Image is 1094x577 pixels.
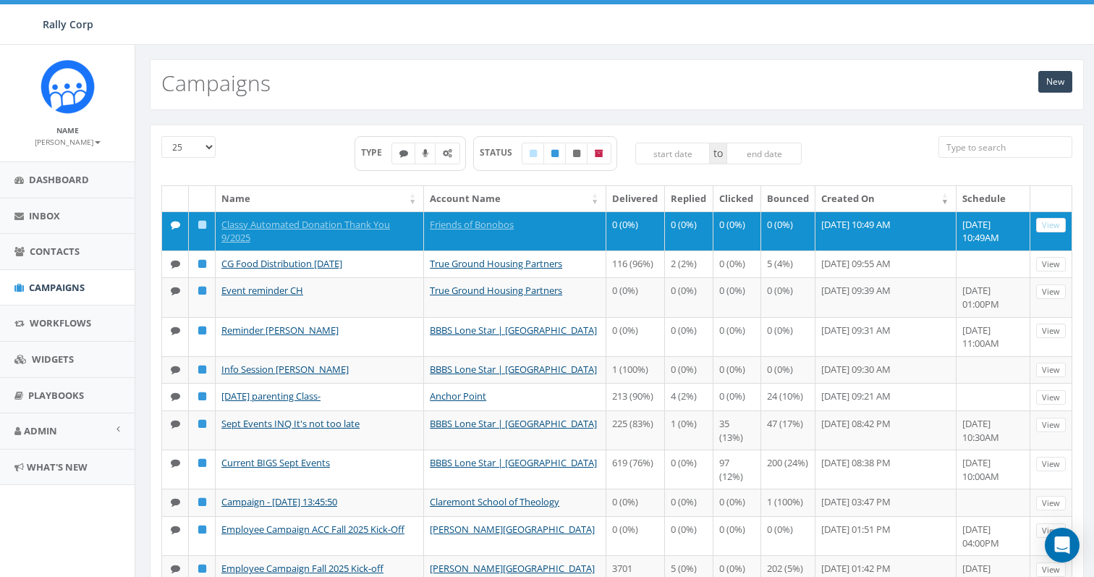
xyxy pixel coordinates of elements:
[430,417,597,430] a: BBBS Lone Star | [GEOGRAPHIC_DATA]
[171,458,180,468] i: Text SMS
[957,516,1030,555] td: [DATE] 04:00PM
[606,186,665,211] th: Delivered
[35,137,101,147] small: [PERSON_NAME]
[815,410,957,450] td: [DATE] 08:42 PM
[761,489,815,516] td: 1 (100%)
[815,277,957,316] td: [DATE] 09:39 AM
[430,284,562,297] a: True Ground Housing Partners
[761,450,815,489] td: 200 (24%)
[665,356,713,384] td: 0 (0%)
[221,562,383,575] a: Employee Campaign Fall 2025 Kick-off
[957,277,1030,316] td: [DATE] 01:00PM
[606,317,665,356] td: 0 (0%)
[606,450,665,489] td: 619 (76%)
[480,146,522,159] span: STATUS
[399,149,408,158] i: Text SMS
[815,317,957,356] td: [DATE] 09:31 AM
[665,450,713,489] td: 0 (0%)
[713,516,761,555] td: 0 (0%)
[171,419,180,429] i: Text SMS
[430,523,595,536] a: [PERSON_NAME][GEOGRAPHIC_DATA]
[522,143,545,164] label: Draft
[430,257,562,270] a: True Ground Housing Partners
[43,17,93,31] span: Rally Corp
[761,277,815,316] td: 0 (0%)
[361,146,392,159] span: TYPE
[606,356,665,384] td: 1 (100%)
[198,286,206,295] i: Published
[710,143,726,164] span: to
[565,143,588,164] label: Unpublished
[198,458,206,468] i: Published
[957,211,1030,250] td: [DATE] 10:49AM
[1045,528,1080,563] div: Open Intercom Messenger
[665,489,713,516] td: 0 (0%)
[30,245,80,258] span: Contacts
[713,317,761,356] td: 0 (0%)
[171,259,180,269] i: Text SMS
[713,410,761,450] td: 35 (13%)
[665,250,713,278] td: 2 (2%)
[815,211,957,250] td: [DATE] 10:49 AM
[713,489,761,516] td: 0 (0%)
[761,317,815,356] td: 0 (0%)
[198,525,206,534] i: Published
[665,211,713,250] td: 0 (0%)
[24,424,57,437] span: Admin
[198,497,206,507] i: Published
[430,363,597,376] a: BBBS Lone Star | [GEOGRAPHIC_DATA]
[198,564,206,573] i: Published
[171,497,180,507] i: Text SMS
[171,220,180,229] i: Text SMS
[761,250,815,278] td: 5 (4%)
[530,149,537,158] i: Draft
[221,417,360,430] a: Sept Events INQ It's not too late
[28,389,84,402] span: Playbooks
[713,383,761,410] td: 0 (0%)
[815,383,957,410] td: [DATE] 09:21 AM
[171,525,180,534] i: Text SMS
[761,356,815,384] td: 0 (0%)
[1036,285,1066,300] a: View
[221,523,404,536] a: Employee Campaign ACC Fall 2025 Kick-Off
[573,149,580,158] i: Unpublished
[761,186,815,211] th: Bounced
[56,125,79,135] small: Name
[415,143,436,164] label: Ringless Voice Mail
[957,317,1030,356] td: [DATE] 11:00AM
[1036,457,1066,472] a: View
[606,516,665,555] td: 0 (0%)
[713,211,761,250] td: 0 (0%)
[32,353,74,366] span: Widgets
[198,365,206,374] i: Published
[665,317,713,356] td: 0 (0%)
[1036,523,1066,539] a: View
[221,456,330,469] a: Current BIGS Sept Events
[726,143,802,164] input: end date
[665,516,713,555] td: 0 (0%)
[221,389,321,403] a: [DATE] parenting Class-
[221,257,342,270] a: CG Food Distribution [DATE]
[29,281,85,294] span: Campaigns
[551,149,559,158] i: Published
[1036,496,1066,511] a: View
[665,383,713,410] td: 4 (2%)
[1036,363,1066,378] a: View
[815,489,957,516] td: [DATE] 03:47 PM
[435,143,460,164] label: Automated Message
[430,389,486,403] a: Anchor Point
[761,410,815,450] td: 47 (17%)
[221,495,337,508] a: Campaign - [DATE] 13:45:50
[815,250,957,278] td: [DATE] 09:55 AM
[761,516,815,555] td: 0 (0%)
[423,149,428,158] i: Ringless Voice Mail
[41,59,95,114] img: Icon_1.png
[198,419,206,429] i: Published
[543,143,567,164] label: Published
[198,220,206,229] i: Draft
[430,562,595,575] a: [PERSON_NAME][GEOGRAPHIC_DATA]
[1036,418,1066,433] a: View
[713,186,761,211] th: Clicked
[221,324,339,337] a: Reminder [PERSON_NAME]
[713,250,761,278] td: 0 (0%)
